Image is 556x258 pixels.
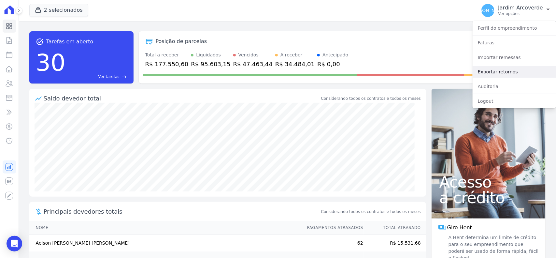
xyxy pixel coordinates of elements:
[469,8,506,13] span: [PERSON_NAME]
[473,52,556,63] a: Importar remessas
[473,66,556,78] a: Exportar retornos
[68,74,127,80] a: Ver tarefas east
[476,1,556,20] button: [PERSON_NAME] Jardim Arcoverde Ver opções
[122,74,127,79] span: east
[321,96,421,101] div: Considerando todos os contratos e todos os meses
[29,235,301,252] td: Aelson [PERSON_NAME] [PERSON_NAME]
[498,11,543,16] p: Ver opções
[145,52,189,58] div: Total a receber
[233,60,273,68] div: R$ 47.463,44
[275,60,315,68] div: R$ 34.484,01
[238,52,259,58] div: Vencidos
[196,52,221,58] div: Liquidados
[473,81,556,92] a: Auditoria
[321,209,421,215] span: Considerando todos os contratos e todos os meses
[439,174,538,190] span: Acesso
[29,221,301,235] th: Nome
[473,37,556,49] a: Faturas
[7,236,22,251] div: Open Intercom Messenger
[364,235,426,252] td: R$ 15.531,68
[498,5,543,11] p: Jardim Arcoverde
[98,74,119,80] span: Ver tarefas
[317,60,348,68] div: R$ 0,00
[301,235,364,252] td: 62
[473,95,556,107] a: Logout
[36,46,66,80] div: 30
[156,38,207,45] div: Posição de parcelas
[322,52,348,58] div: Antecipado
[29,4,88,16] button: 2 selecionados
[145,60,189,68] div: R$ 177.550,60
[191,60,230,68] div: R$ 95.603,15
[439,190,538,205] span: a crédito
[473,22,556,34] a: Perfil do empreendimento
[44,94,320,103] div: Saldo devedor total
[301,221,364,235] th: Pagamentos Atrasados
[364,221,426,235] th: Total Atrasado
[447,224,472,232] span: Giro Hent
[280,52,303,58] div: A receber
[46,38,93,46] span: Tarefas em aberto
[44,207,320,216] span: Principais devedores totais
[36,38,44,46] span: task_alt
